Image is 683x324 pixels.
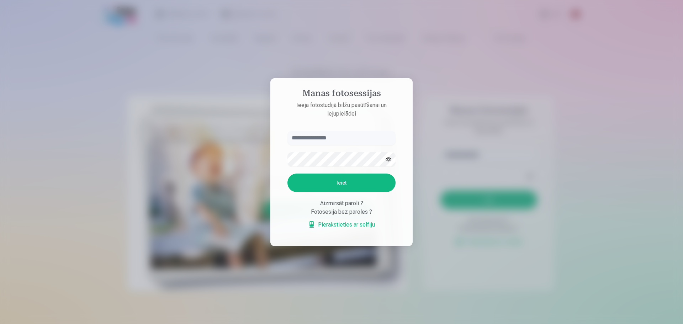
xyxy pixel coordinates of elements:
a: Pierakstieties ar selfiju [308,221,375,229]
div: Aizmirsāt paroli ? [287,199,396,208]
button: Ieiet [287,174,396,192]
h4: Manas fotosessijas [280,88,403,101]
p: Ieeja fotostudijā bilžu pasūtīšanai un lejupielādei [280,101,403,118]
div: Fotosesija bez paroles ? [287,208,396,216]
